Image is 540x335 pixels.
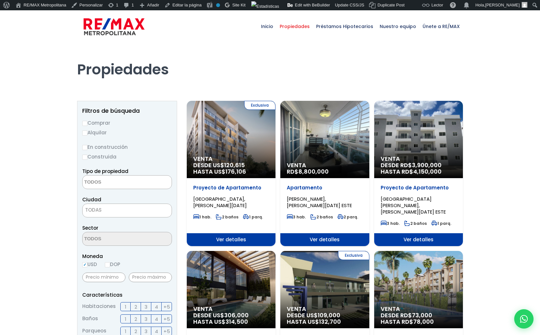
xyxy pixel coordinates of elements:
[287,162,363,168] span: Venta
[232,3,245,7] span: Site Kit
[193,196,247,209] span: [GEOGRAPHIC_DATA], [PERSON_NAME][DATE]
[82,314,98,323] span: Baños
[125,315,126,323] span: 1
[381,196,446,215] span: [GEOGRAPHIC_DATA][PERSON_NAME], [PERSON_NAME][DATE] ESTE
[381,312,456,325] span: DESDE RD$
[258,17,276,36] span: Inicio
[82,119,172,127] label: Comprar
[155,315,158,323] span: 4
[82,291,172,299] p: Características
[319,318,341,326] span: 132,700
[82,262,87,267] input: USD
[77,43,463,78] h1: Propiedades
[413,167,442,176] span: 4,150,000
[83,176,145,189] textarea: Search
[105,260,120,268] label: DOP
[287,196,352,209] span: [PERSON_NAME], [PERSON_NAME][DATE] ESTE
[374,101,463,246] a: Venta DESDE RD$3,900,000 HASTA RD$4,150,000 Proyecto de Apartamento [GEOGRAPHIC_DATA][PERSON_NAME...
[193,168,269,175] span: HASTA US$
[224,311,249,319] span: 306,000
[82,225,98,231] span: Sector
[318,311,340,319] span: 109,000
[287,319,363,325] span: HASTA US$
[313,17,376,36] span: Préstamos Hipotecarios
[413,318,434,326] span: 78,000
[82,153,172,161] label: Construida
[338,251,369,260] span: Exclusiva
[82,302,116,311] span: Habitaciones
[419,10,463,43] a: Únete a RE/MAX
[404,221,427,226] span: 2 baños
[83,232,145,246] textarea: Search
[193,156,269,162] span: Venta
[193,162,269,175] span: DESDE US$
[287,167,329,176] span: RD$
[193,312,269,325] span: DESDE US$
[381,319,456,325] span: HASTA RD$
[193,185,269,191] p: Proyecto de Apartamento
[376,17,419,36] span: Nuestro equipo
[381,156,456,162] span: Venta
[287,312,363,325] span: DESDE US$
[82,196,101,203] span: Ciudad
[82,108,172,114] h2: Filtros de búsqueda
[82,273,125,282] input: Precio mínimo
[374,233,463,246] span: Ver detalles
[164,315,170,323] span: +5
[225,167,246,176] span: 176,106
[419,17,463,36] span: Únete a RE/MAX
[82,155,87,160] input: Construida
[187,233,275,246] span: Ver detalles
[412,311,432,319] span: 73,000
[193,306,269,312] span: Venta
[258,10,276,43] a: Inicio
[381,168,456,175] span: HASTA RD$
[164,303,170,311] span: +5
[280,101,369,246] a: Venta RD$8,800,000 Apartamento [PERSON_NAME], [PERSON_NAME][DATE] ESTE 3 hab. 2 baños 2 parq. Ver...
[82,129,172,137] label: Alquilar
[187,101,275,246] a: Exclusiva Venta DESDE US$120,615 HASTA US$176,106 Proyecto de Apartamento [GEOGRAPHIC_DATA], [PER...
[135,315,137,323] span: 2
[313,10,376,43] a: Préstamos Hipotecarios
[376,10,419,43] a: Nuestro equipo
[243,214,263,220] span: 1 parq.
[381,185,456,191] p: Proyecto de Apartamento
[84,17,145,36] img: remax-metropolitana-logo
[193,319,269,325] span: HASTA US$
[381,162,456,175] span: DESDE RD$
[276,10,313,43] a: Propiedades
[82,143,172,151] label: En construcción
[216,3,220,7] div: No indexar
[82,130,87,136] input: Alquilar
[84,10,145,43] a: RE/MAX Metropolitana
[83,206,172,215] span: TODAS
[381,306,456,312] span: Venta
[298,167,329,176] span: 8,800,000
[82,145,87,150] input: En construcción
[135,303,137,311] span: 2
[251,1,279,12] img: Visitas de 48 horas. Haz clic para ver más estadísticas del sitio.
[216,214,238,220] span: 2 baños
[145,303,147,311] span: 3
[82,260,97,268] label: USD
[225,318,248,326] span: 314,500
[381,221,400,226] span: 3 hab.
[287,306,363,312] span: Venta
[287,185,363,191] p: Apartamento
[82,168,128,175] span: Tipo de propiedad
[82,252,172,260] span: Moneda
[155,303,158,311] span: 4
[280,233,369,246] span: Ver detalles
[337,214,358,220] span: 2 parq.
[85,206,102,213] span: TODAS
[105,262,110,267] input: DOP
[431,221,451,226] span: 1 parq.
[287,214,306,220] span: 3 hab.
[244,101,275,110] span: Exclusiva
[82,204,172,217] span: TODAS
[412,161,442,169] span: 3,900,000
[193,214,211,220] span: 1 hab.
[276,17,313,36] span: Propiedades
[145,315,147,323] span: 3
[125,303,126,311] span: 1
